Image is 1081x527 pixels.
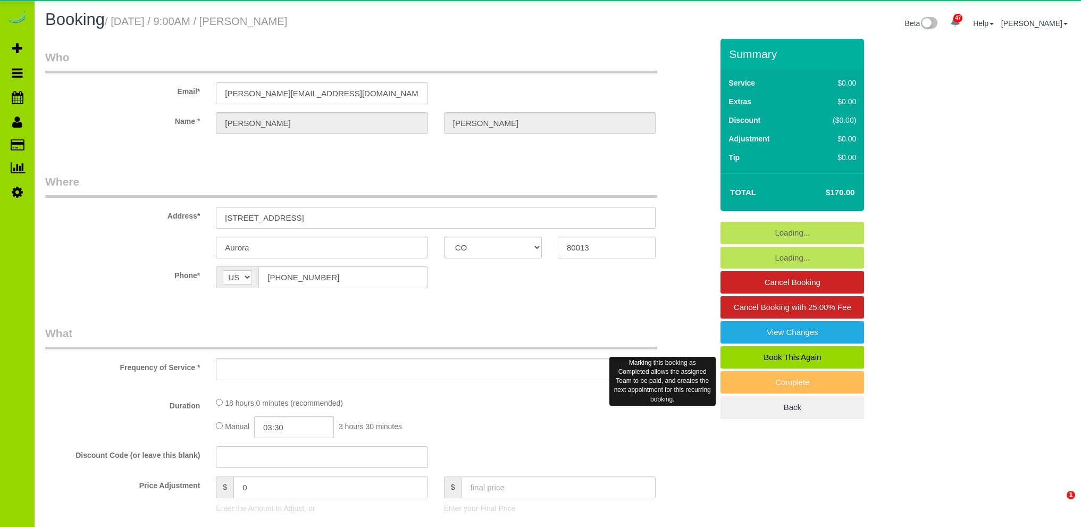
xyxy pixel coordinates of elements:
[37,82,208,97] label: Email*
[37,358,208,373] label: Frequency of Service *
[37,266,208,281] label: Phone*
[216,112,428,134] input: First Name*
[728,133,769,144] label: Adjustment
[37,207,208,221] label: Address*
[1045,491,1070,516] iframe: Intercom live chat
[216,82,428,104] input: Email*
[462,476,656,498] input: final price
[720,396,864,419] a: Back
[37,446,208,461] label: Discount Code (or leave this blank)
[609,357,716,406] div: Marking this booking as Completed allows the assigned Team to be paid, and creates the next appoi...
[730,188,756,197] strong: Total
[45,325,657,349] legend: What
[45,49,657,73] legend: Who
[6,11,28,26] img: Automaid Logo
[216,476,233,498] span: $
[720,271,864,294] a: Cancel Booking
[45,10,105,29] span: Booking
[810,78,856,88] div: $0.00
[37,112,208,127] label: Name *
[728,115,760,126] label: Discount
[729,48,859,60] h3: Summary
[216,503,428,514] p: Enter the Amount to Adjust, or
[37,397,208,411] label: Duration
[1001,19,1068,28] a: [PERSON_NAME]
[216,237,428,258] input: City*
[973,19,994,28] a: Help
[734,303,851,312] span: Cancel Booking with 25.00% Fee
[810,152,856,163] div: $0.00
[444,503,656,514] p: Enter your Final Price
[720,321,864,344] a: View Changes
[810,115,856,126] div: ($0.00)
[905,19,938,28] a: Beta
[558,237,656,258] input: Zip Code*
[225,399,343,407] span: 18 hours 0 minutes (recommended)
[258,266,428,288] input: Phone*
[728,78,755,88] label: Service
[810,133,856,144] div: $0.00
[444,112,656,134] input: Last Name*
[45,174,657,198] legend: Where
[728,96,751,107] label: Extras
[444,476,462,498] span: $
[339,422,402,431] span: 3 hours 30 minutes
[810,96,856,107] div: $0.00
[720,346,864,369] a: Book This Again
[920,17,937,31] img: New interface
[105,15,287,27] small: / [DATE] / 9:00AM / [PERSON_NAME]
[37,476,208,491] label: Price Adjustment
[728,152,740,163] label: Tip
[794,188,854,197] h4: $170.00
[953,14,962,22] span: 47
[225,422,249,431] span: Manual
[1067,491,1075,499] span: 1
[945,11,966,34] a: 47
[720,296,864,319] a: Cancel Booking with 25.00% Fee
